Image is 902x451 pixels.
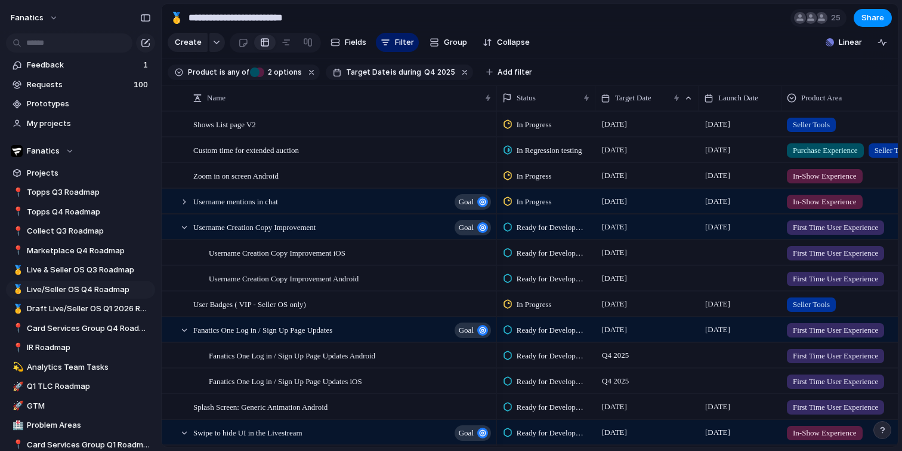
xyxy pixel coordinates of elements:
[517,376,585,388] span: Ready for Development
[599,348,632,363] span: Q4 2025
[793,145,858,157] span: Purchase Experience
[6,203,155,221] a: 📍Topps Q4 Roadmap
[27,381,151,392] span: Q1 TLC Roadmap
[831,12,844,24] span: 25
[459,425,474,441] span: goal
[27,167,151,179] span: Projects
[6,397,155,415] div: 🚀GTM
[517,427,585,439] span: Ready for Development
[459,219,474,236] span: goal
[424,67,455,78] span: Q4 2025
[455,323,491,338] button: goal
[517,324,585,336] span: Ready for Development
[424,33,473,52] button: Group
[27,400,151,412] span: GTM
[11,303,23,315] button: 🥇
[27,59,140,71] span: Feedback
[793,170,857,182] span: In-Show Experience
[599,246,630,260] span: [DATE]
[11,245,23,257] button: 📍
[479,64,539,81] button: Add filter
[793,376,878,388] span: First Time User Experience
[193,168,279,182] span: Zoom in on screen Android
[193,194,278,208] span: Username mentions in chat
[27,342,151,354] span: IR Roadmap
[5,8,64,27] button: fanatics
[6,142,155,160] button: Fanatics
[27,206,151,218] span: Topps Q4 Roadmap
[225,67,249,78] span: any of
[11,284,23,296] button: 🥇
[6,242,155,260] a: 📍Marketplace Q4 Roadmap
[13,341,21,355] div: 📍
[6,378,155,395] a: 🚀Q1 TLC Roadmap
[209,271,359,285] span: Username Creation Copy Improvement Android
[6,358,155,376] a: 💫Analytics Team Tasks
[455,220,491,235] button: goal
[27,419,151,431] span: Problem Areas
[599,323,630,337] span: [DATE]
[27,264,151,276] span: Live & Seller OS Q3 Roadmap
[497,36,530,48] span: Collapse
[27,245,151,257] span: Marketplace Q4 Roadmap
[193,220,316,234] span: Username Creation Copy Improvement
[13,380,21,394] div: 🚀
[793,299,830,311] span: Seller Tools
[517,350,585,362] span: Ready for Development
[6,416,155,434] div: 🏥Problem Areas
[27,225,151,237] span: Collect Q3 Roadmap
[193,323,332,336] span: Fanatics One Log in / Sign Up Page Updates
[702,323,733,337] span: [DATE]
[615,92,651,104] span: Target Date
[793,427,857,439] span: In-Show Experience
[821,33,867,51] button: Linear
[11,419,23,431] button: 🏥
[861,12,884,24] span: Share
[188,67,217,78] span: Product
[517,401,585,413] span: Ready for Development
[11,264,23,276] button: 🥇
[13,244,21,257] div: 📍
[6,76,155,94] a: Requests100
[13,225,21,238] div: 📍
[854,9,892,27] button: Share
[422,66,458,79] button: Q4 2025
[6,320,155,338] a: 📍Card Services Group Q4 Roadmap
[134,79,150,91] span: 100
[13,399,21,413] div: 🚀
[264,68,274,76] span: 2
[13,205,21,219] div: 📍
[455,425,491,441] button: goal
[6,222,155,240] a: 📍Collect Q3 Roadmap
[793,196,857,208] span: In-Show Experience
[517,119,552,131] span: In Progress
[27,98,151,110] span: Prototypes
[346,67,390,78] span: Target Date
[702,400,733,414] span: [DATE]
[11,400,23,412] button: 🚀
[11,439,23,451] button: 📍
[193,143,299,157] span: Custom time for extended auction
[599,220,630,234] span: [DATE]
[376,33,419,52] button: Filter
[6,261,155,279] a: 🥇Live & Seller OS Q3 Roadmap
[6,164,155,182] a: Projects
[217,66,251,79] button: isany of
[168,33,208,52] button: Create
[27,323,151,335] span: Card Services Group Q4 Roadmap
[702,425,733,440] span: [DATE]
[6,95,155,113] a: Prototypes
[6,183,155,201] a: 📍Topps Q3 Roadmap
[13,360,21,374] div: 💫
[209,348,375,362] span: Fanatics One Log in / Sign Up Page Updates Android
[193,297,306,311] span: User Badges ( VIP - Seller OS only)
[599,425,630,440] span: [DATE]
[599,143,630,157] span: [DATE]
[264,67,302,78] span: options
[11,361,23,373] button: 💫
[599,400,630,414] span: [DATE]
[455,194,491,210] button: goal
[193,400,328,413] span: Splash Screen: Generic Animation Android
[793,324,878,336] span: First Time User Experience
